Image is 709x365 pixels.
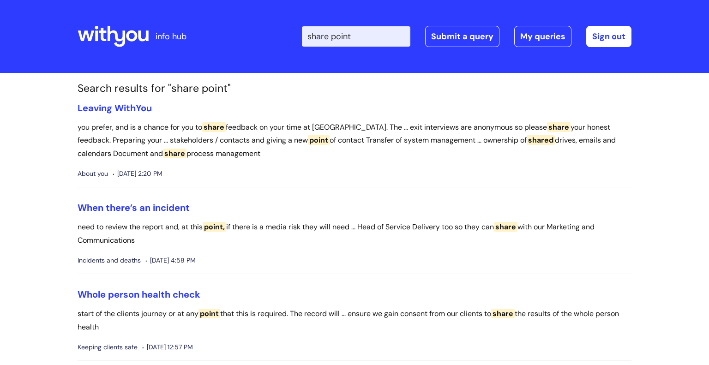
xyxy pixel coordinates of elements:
span: About you [78,168,108,180]
p: need to review the report and, at this if there is a media risk they will need ... Head of Servic... [78,221,631,247]
span: share [547,122,571,132]
span: [DATE] 12:57 PM [142,341,193,353]
a: When there’s an incident [78,202,190,214]
a: Sign out [586,26,631,47]
span: shared [527,135,555,145]
p: you prefer, and is a chance for you to feedback on your time at [GEOGRAPHIC_DATA]. The ... exit i... [78,121,631,161]
a: Whole person health check [78,288,200,300]
a: Leaving WithYou [78,102,152,114]
span: share [491,309,515,318]
input: Search [302,26,410,47]
h1: Search results for "share point" [78,82,631,95]
span: Incidents and deaths [78,255,141,266]
a: My queries [514,26,571,47]
span: share [494,222,517,232]
span: [DATE] 2:20 PM [113,168,162,180]
span: share [163,149,186,158]
span: Keeping clients safe [78,341,138,353]
span: point, [203,222,226,232]
p: info hub [156,29,186,44]
span: share [202,122,226,132]
span: point [198,309,220,318]
span: [DATE] 4:58 PM [145,255,196,266]
p: start of the clients journey or at any that this is required. The record will ... ensure we gain ... [78,307,631,334]
div: | - [302,26,631,47]
span: point [308,135,330,145]
a: Submit a query [425,26,499,47]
